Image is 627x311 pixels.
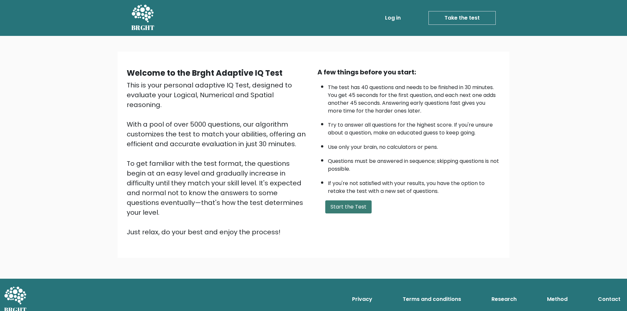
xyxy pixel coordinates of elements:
[131,24,155,32] h5: BRGHT
[328,154,500,173] li: Questions must be answered in sequence; skipping questions is not possible.
[127,80,310,237] div: This is your personal adaptive IQ Test, designed to evaluate your Logical, Numerical and Spatial ...
[382,11,403,24] a: Log in
[328,118,500,137] li: Try to answer all questions for the highest score. If you're unsure about a question, make an edu...
[328,140,500,151] li: Use only your brain, no calculators or pens.
[328,80,500,115] li: The test has 40 questions and needs to be finished in 30 minutes. You get 45 seconds for the firs...
[325,200,372,213] button: Start the Test
[489,293,519,306] a: Research
[400,293,464,306] a: Terms and conditions
[595,293,623,306] a: Contact
[349,293,375,306] a: Privacy
[131,3,155,33] a: BRGHT
[127,68,282,78] b: Welcome to the Brght Adaptive IQ Test
[317,67,500,77] div: A few things before you start:
[328,176,500,195] li: If you're not satisfied with your results, you have the option to retake the test with a new set ...
[544,293,570,306] a: Method
[428,11,496,25] a: Take the test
